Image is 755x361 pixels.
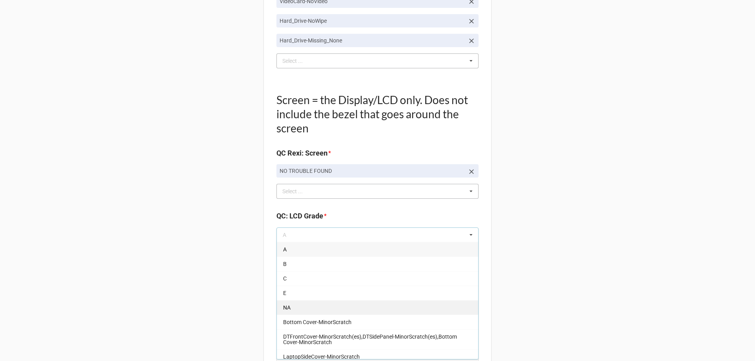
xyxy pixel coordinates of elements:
[283,304,291,311] span: NA
[283,354,360,360] span: LaptopSideCover-MinorScratch
[283,275,287,282] span: C
[276,93,479,135] h1: Screen = the Display/LCD only. Does not include the bezel that goes around the screen
[283,319,352,325] span: Bottom Cover-MinorScratch
[283,246,287,253] span: A
[280,187,314,196] div: Select ...
[276,211,323,222] label: QC: LCD Grade
[280,17,464,25] p: Hard_Drive-NoWipe
[283,290,286,296] span: E
[283,334,457,345] span: DTFrontCover-MinorScratch(es),DTSidePanel-MinorScratch(es),Bottom Cover-MinorScratch
[280,56,314,65] div: Select ...
[283,261,287,267] span: B
[280,37,464,44] p: Hard_Drive-Missing_None
[280,167,464,175] p: NO TROUBLE FOUND
[276,148,328,159] label: QC Rexi: Screen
